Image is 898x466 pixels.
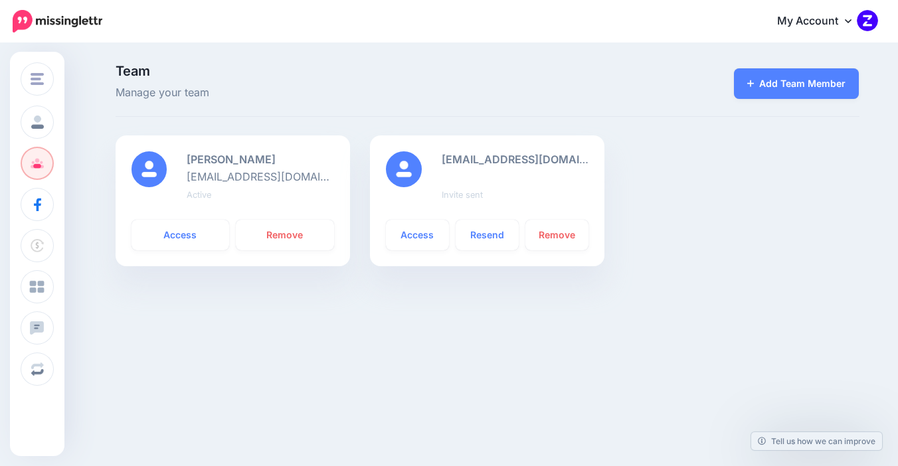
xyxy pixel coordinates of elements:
span: Manage your team [116,84,605,102]
small: Invite sent [442,190,483,200]
a: Tell us how we can improve [751,432,882,450]
img: user_default_image.png [386,151,422,187]
a: My Account [764,5,878,38]
span: Team [116,64,605,78]
small: Active [187,190,211,200]
div: [EMAIL_ADDRESS][DOMAIN_NAME] [177,151,343,204]
a: Remove [236,220,334,250]
b: clabadan@americanitdept.com [187,153,276,166]
img: user_default_image_thumb_medium.png [132,151,167,187]
a: Add Team Member [734,68,859,99]
a: Access [386,220,449,250]
a: Remove [525,220,588,250]
a: Resend [456,220,519,250]
img: menu.png [31,73,44,85]
b: yobelchloe@gmail.com [442,153,630,166]
img: Missinglettr [13,10,102,33]
a: Access [132,220,230,250]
